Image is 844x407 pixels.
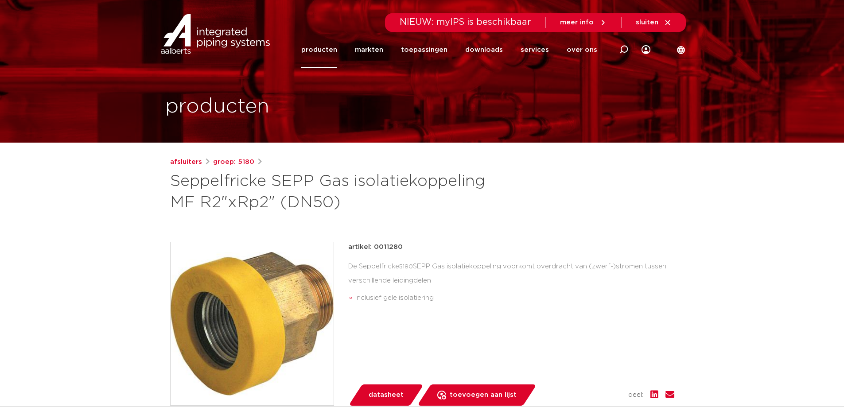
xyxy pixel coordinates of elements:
a: groep: 5180 [213,157,254,167]
div: my IPS [642,32,650,68]
div: De Seppelfricke SEPP Gas isolatiekoppeling voorkomt overdracht van (zwerf-)stromen tussen verschi... [348,260,674,309]
span: deel: [628,390,643,400]
a: toepassingen [401,32,447,68]
a: meer info [560,19,607,27]
span: 5180 [399,264,413,270]
a: sluiten [636,19,672,27]
a: markten [355,32,383,68]
span: meer info [560,19,594,26]
span: NIEUW: myIPS is beschikbaar [400,18,531,27]
span: toevoegen aan lijst [450,388,517,402]
a: producten [301,32,337,68]
span: datasheet [369,388,404,402]
h1: Seppelfricke SEPP Gas isolatiekoppeling MF R2"xRp2" (DN50) [170,171,503,213]
p: artikel: 0011280 [348,242,403,252]
nav: Menu [301,32,597,68]
a: downloads [465,32,503,68]
h1: producten [165,93,269,121]
img: Product Image for Seppelfricke SEPP Gas isolatiekoppeling MF R2"xRp2" (DN50) [171,242,334,405]
a: datasheet [348,384,424,406]
a: over ons [567,32,597,68]
a: afsluiters [170,157,202,167]
span: sluiten [636,19,658,26]
li: inclusief gele isolatiering [355,291,674,305]
a: services [521,32,549,68]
